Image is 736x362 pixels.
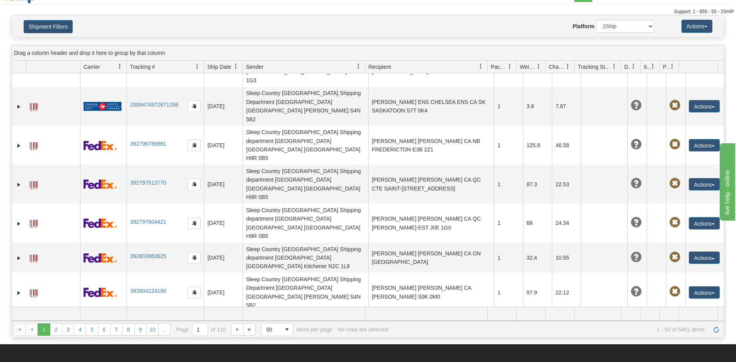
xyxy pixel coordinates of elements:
img: 2 - FedEx Express® [84,218,117,228]
img: 2 - FedEx Express® [84,179,117,189]
td: 24.34 [552,204,581,243]
td: 68 [523,204,552,243]
span: Pickup Not Assigned [669,252,680,263]
a: Tracking Status filter column settings [608,60,621,73]
a: 2009474572671268 [130,102,178,108]
span: Unknown [631,139,642,150]
span: Tracking # [130,63,155,71]
a: 3 [62,323,74,336]
td: [PERSON_NAME] [PERSON_NAME] CA NB FREDERICTON E3B 2Z1 [368,126,494,165]
label: Platform [572,22,594,30]
a: Pickup Status filter column settings [666,60,679,73]
td: [DATE] [204,243,242,273]
td: [PERSON_NAME] [PERSON_NAME] CA QC [PERSON_NAME]-EST J0E 1G0 [368,204,494,243]
button: Copy to clipboard [188,287,201,298]
td: Sleep Country [GEOGRAPHIC_DATA] Shipping Department [GEOGRAPHIC_DATA] [GEOGRAPHIC_DATA] [PERSON_N... [242,87,368,126]
td: 22.53 [552,165,581,204]
button: Actions [689,178,720,190]
td: [DATE] [204,87,242,126]
div: Support: 1 - 855 - 55 - 2SHIP [2,8,734,15]
button: Actions [681,20,712,33]
div: grid grouping header [12,46,724,61]
td: 1 [494,126,523,165]
button: Actions [689,139,720,151]
a: Charge filter column settings [561,60,574,73]
td: Sleep Country [GEOGRAPHIC_DATA] Shipping department [GEOGRAPHIC_DATA] [GEOGRAPHIC_DATA] [GEOGRAPH... [242,204,368,243]
span: Unknown [631,178,642,189]
td: 97.9 [523,273,552,312]
td: 7.87 [552,87,581,126]
button: Copy to clipboard [188,178,201,190]
span: items per page [261,323,332,336]
button: Copy to clipboard [188,218,201,229]
a: 2 [50,323,62,336]
span: Page of 110 [176,323,225,336]
a: Expand [15,254,23,262]
a: Label [30,286,38,298]
a: Label [30,139,38,151]
a: 392796786981 [130,141,166,147]
a: 392797804421 [130,219,166,225]
a: Expand [15,181,23,189]
span: Unknown [631,100,642,111]
td: 1 [494,204,523,243]
td: 46.58 [552,126,581,165]
a: Ship Date filter column settings [229,60,242,73]
span: select [281,323,293,336]
span: Pickup Not Assigned [669,100,680,111]
a: Weight filter column settings [532,60,545,73]
td: 32.4 [523,243,552,273]
td: 1 [494,243,523,273]
a: Go to the next page [231,323,244,336]
a: 9 [134,323,147,336]
a: Shipment Issues filter column settings [646,60,659,73]
span: Pickup Status [663,63,669,71]
a: Refresh [710,323,722,336]
button: Copy to clipboard [188,252,201,263]
a: Sender filter column settings [352,60,365,73]
a: 4 [74,323,86,336]
div: No rows are selected [338,326,389,333]
button: Actions [689,286,720,299]
td: 1 [494,273,523,312]
td: [DATE] [204,165,242,204]
td: [DATE] [204,273,242,312]
td: 1 [494,165,523,204]
span: Ship Date [207,63,231,71]
button: Copy to clipboard [188,100,201,112]
td: Sleep Country [GEOGRAPHIC_DATA] Shipping department [GEOGRAPHIC_DATA] [GEOGRAPHIC_DATA] [GEOGRAPH... [242,165,368,204]
span: Delivery Status [624,63,631,71]
a: 6 [98,323,110,336]
span: Weight [520,63,536,71]
a: 392797513770 [130,180,166,186]
span: Page sizes drop down [261,323,294,336]
td: 3.8 [523,87,552,126]
td: 22.12 [552,273,581,312]
td: 10.55 [552,243,581,273]
td: Sleep Country [GEOGRAPHIC_DATA] Shipping department [GEOGRAPHIC_DATA] [GEOGRAPHIC_DATA] [GEOGRAPH... [242,126,368,165]
span: Charge [549,63,565,71]
td: Sleep Country [GEOGRAPHIC_DATA] Shipping Department [GEOGRAPHIC_DATA] [GEOGRAPHIC_DATA] [PERSON_N... [242,273,368,312]
td: [PERSON_NAME] [PERSON_NAME] CA ON [GEOGRAPHIC_DATA] [368,243,494,273]
td: 125.8 [523,126,552,165]
img: 2 - FedEx Express® [84,287,117,297]
a: Carrier filter column settings [113,60,126,73]
span: Carrier [84,63,100,71]
a: 392804224190 [130,288,166,294]
button: Shipment Filters [24,20,73,33]
img: 2 - FedEx Express® [84,141,117,150]
span: Pickup Not Assigned [669,286,680,297]
button: Copy to clipboard [188,139,201,151]
td: Sleep Country [GEOGRAPHIC_DATA] Shipping department [GEOGRAPHIC_DATA] [GEOGRAPHIC_DATA] Kitchener... [242,243,368,273]
span: Recipient [369,63,391,71]
a: Expand [15,103,23,110]
img: 20 - Canada Post [84,102,121,111]
span: Shipment Issues [644,63,650,71]
button: Actions [689,252,720,264]
div: live help - online [6,5,72,14]
td: [PERSON_NAME] ENS CHELSEA ENS CA SK SASKATOON S7T 0K4 [368,87,494,126]
button: Actions [689,217,720,229]
a: Expand [15,220,23,228]
span: Unknown [631,252,642,263]
span: Pickup Not Assigned [669,139,680,150]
